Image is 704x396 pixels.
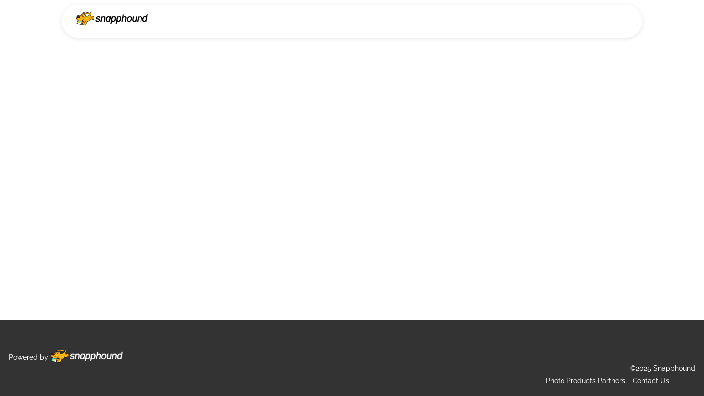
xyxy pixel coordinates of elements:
[51,350,123,363] img: Footer
[9,351,48,364] p: Powered by
[630,362,695,375] p: ©2025 Snapphound
[546,377,625,385] a: Photo Products Partners
[633,377,669,385] a: Contact Us
[76,12,148,25] img: Snapphound Logo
